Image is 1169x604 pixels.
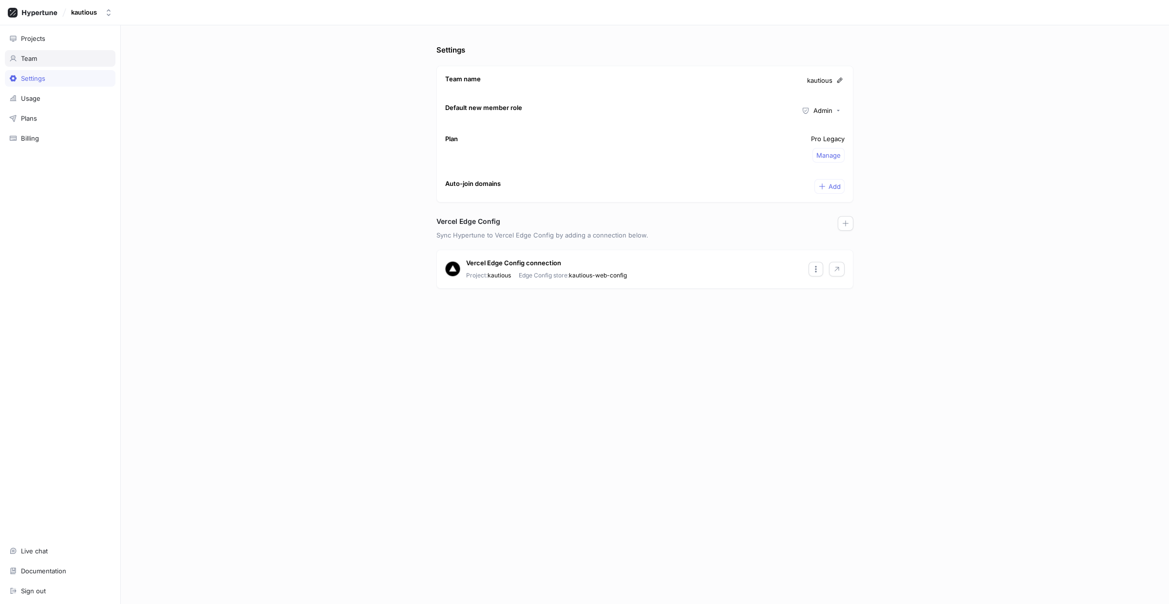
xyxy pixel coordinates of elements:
a: Usage [5,90,115,107]
p: Settings [436,45,853,56]
button: Manage [812,148,845,163]
div: Sign out [21,587,46,595]
p: Auto-join domains [445,179,501,189]
p: Sync Hypertune to Vercel Edge Config by adding a connection below. [436,231,853,240]
p: Default new member role [445,103,522,113]
div: Usage [21,94,40,102]
span: Add [829,183,841,189]
div: Projects [21,35,45,42]
a: Plans [5,110,115,127]
p: Pro Legacy [811,134,845,144]
div: Settings [21,74,45,82]
p: Plan [445,134,458,144]
a: Billing [5,130,115,146]
h3: Vercel Edge Config [436,216,500,226]
p: Vercel Edge Config connection [466,258,561,268]
div: Billing [21,134,39,142]
a: Documentation [5,563,115,579]
p: kautious [466,271,511,280]
div: Admin [813,107,832,115]
div: Documentation [21,567,66,575]
a: Team [5,50,115,67]
span: Manage [816,152,841,158]
span: Project: [466,272,488,279]
p: kautious-web-config [519,271,627,280]
img: Vercel logo [445,261,460,276]
button: kautious [67,4,116,20]
div: Live chat [21,547,48,555]
div: Team [21,55,37,62]
button: Admin [797,103,845,118]
button: Add [814,179,845,194]
span: kautious [807,76,832,86]
div: Plans [21,114,37,122]
p: Team name [445,74,481,84]
a: Projects [5,30,115,47]
span: Edge Config store: [519,272,569,279]
a: Settings [5,70,115,87]
div: kautious [71,8,97,17]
